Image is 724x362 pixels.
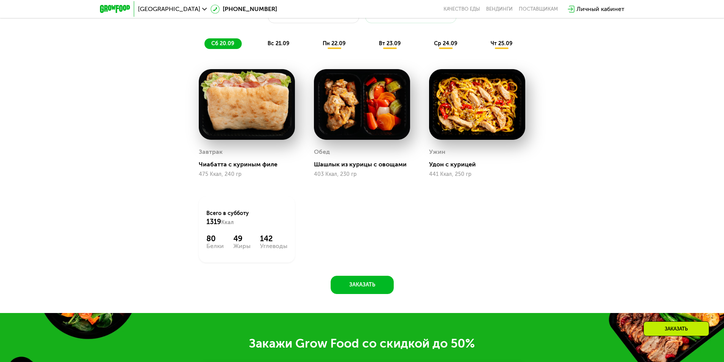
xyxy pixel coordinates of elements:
[314,146,330,158] div: Обед
[199,146,223,158] div: Завтрак
[429,161,531,168] div: Удон с курицей
[138,6,200,12] span: [GEOGRAPHIC_DATA]
[314,161,416,168] div: Шашлык из курицы с овощами
[444,6,480,12] a: Качество еды
[379,40,401,47] span: вт 23.09
[199,171,295,177] div: 475 Ккал, 240 гр
[491,40,512,47] span: чт 25.09
[206,243,224,249] div: Белки
[233,243,250,249] div: Жиры
[206,234,224,243] div: 80
[268,40,289,47] span: вс 21.09
[314,171,410,177] div: 403 Ккал, 230 гр
[519,6,558,12] div: поставщикам
[260,243,287,249] div: Углеводы
[323,40,345,47] span: пн 22.09
[429,146,445,158] div: Ужин
[260,234,287,243] div: 142
[211,40,234,47] span: сб 20.09
[577,5,624,14] div: Личный кабинет
[331,276,394,294] button: Заказать
[211,5,277,14] a: [PHONE_NUMBER]
[643,321,709,336] div: Заказать
[429,171,525,177] div: 441 Ккал, 250 гр
[221,219,234,226] span: Ккал
[233,234,250,243] div: 49
[206,218,221,226] span: 1319
[206,210,287,226] div: Всего в субботу
[199,161,301,168] div: Чиабатта с куриным филе
[434,40,457,47] span: ср 24.09
[486,6,513,12] a: Вендинги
